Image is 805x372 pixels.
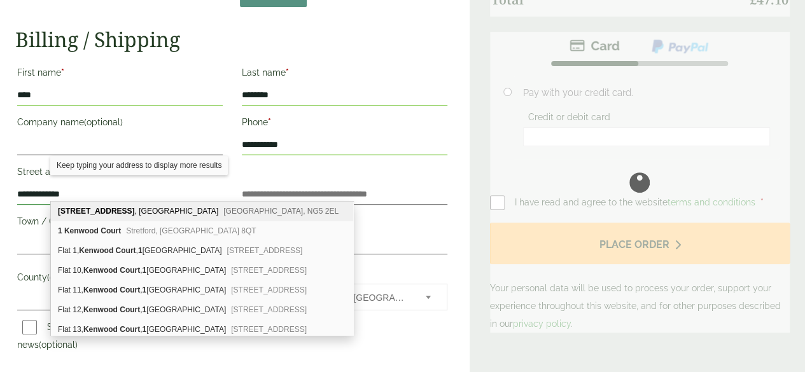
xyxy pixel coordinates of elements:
[22,320,37,334] input: Sign me up to receive email updates and news(optional)
[47,272,86,282] span: (optional)
[231,325,307,334] span: [STREET_ADDRESS]
[143,286,147,294] b: 1
[51,202,353,221] div: 1 Kenwood Court, Mansfield Road
[83,286,140,294] b: Kenwood Court
[242,64,447,85] label: Last name
[17,322,219,354] label: Sign me up to receive email updates and news
[79,167,82,177] abbr: required
[83,305,140,314] b: Kenwood Court
[51,261,353,280] div: Flat 10, Kenwood Court, 1 Elmwood Crescent
[51,320,353,339] div: Flat 13, Kenwood Court, 1 Elmwood Crescent
[58,207,135,216] b: [STREET_ADDRESS]
[223,207,339,216] span: [GEOGRAPHIC_DATA], NG5 2EL
[51,221,353,241] div: 1 Kenwood Court
[61,67,64,78] abbr: required
[84,117,123,127] span: (optional)
[17,113,223,135] label: Company name
[231,286,307,294] span: [STREET_ADDRESS]
[79,246,136,255] b: Kenwood Court
[17,212,223,234] label: Town / City
[51,280,353,300] div: Flat 11, Kenwood Court, 1 Elmwood Crescent
[101,226,121,235] b: Court
[15,27,449,52] h2: Billing / Shipping
[17,163,223,184] label: Street address
[17,64,223,85] label: First name
[50,156,228,175] div: Keep typing your address to display more results
[17,268,223,290] label: County
[268,117,271,127] abbr: required
[143,266,147,275] b: 1
[83,266,140,275] b: Kenwood Court
[51,300,353,320] div: Flat 12, Kenwood Court, 1 Elmwood Crescent
[39,340,78,350] span: (optional)
[143,325,147,334] b: 1
[83,325,140,334] b: Kenwood Court
[51,241,353,261] div: Flat 1, Kenwood Court, 1 Elmwood Crescent
[64,226,99,235] b: Kenwood
[231,305,307,314] span: [STREET_ADDRESS]
[143,305,147,314] b: 1
[242,113,447,135] label: Phone
[227,246,303,255] span: [STREET_ADDRESS]
[138,246,143,255] b: 1
[126,226,256,235] span: Stretford, [GEOGRAPHIC_DATA] 8QT
[58,226,62,235] b: 1
[286,67,289,78] abbr: required
[231,266,307,275] span: [STREET_ADDRESS]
